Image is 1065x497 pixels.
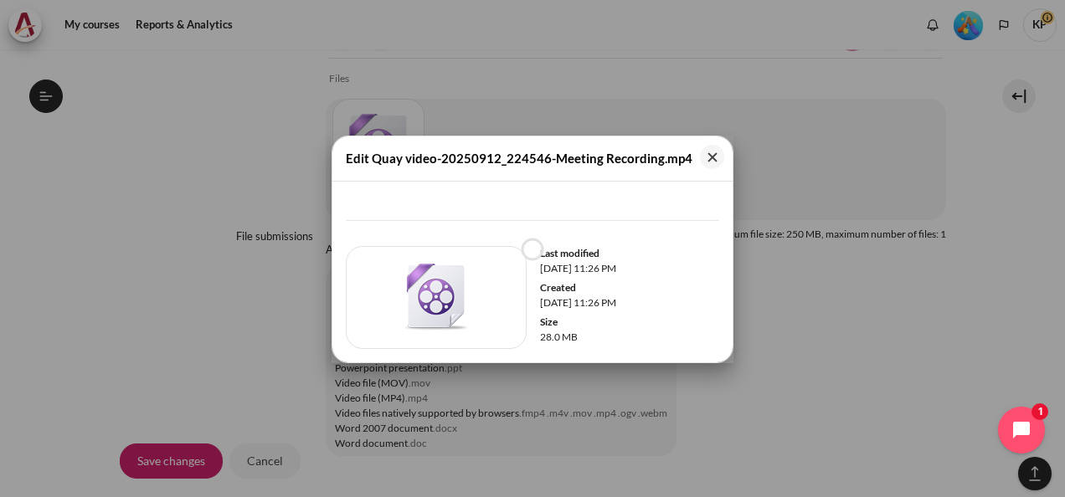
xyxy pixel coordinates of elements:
strong: Size [540,315,558,328]
h3: Edit Quay video-20250912_224546-Meeting Recording.mp4 [346,149,692,168]
strong: Created [540,281,576,294]
img: mpeg-80 [403,264,470,330]
span: [DATE] 11:26 PM [540,261,616,276]
button: Close [700,145,724,169]
strong: Last modified [540,247,599,259]
span: [DATE] 11:26 PM [540,295,616,310]
span: 28.0 MB [540,330,578,345]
